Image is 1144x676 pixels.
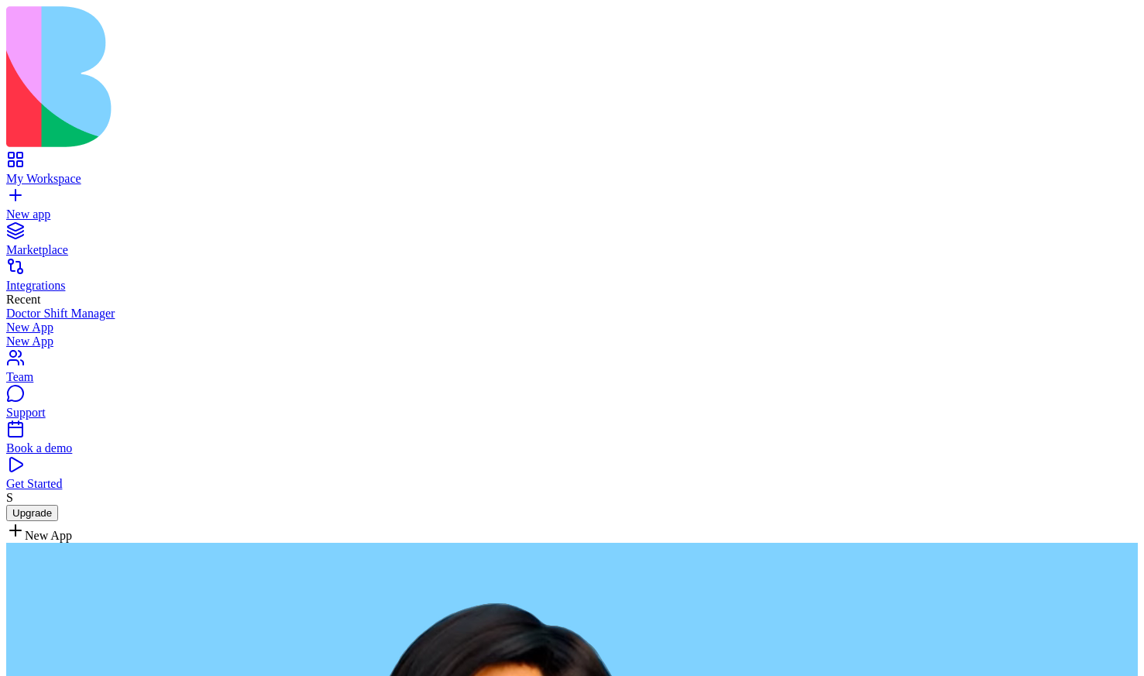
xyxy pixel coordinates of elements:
[6,293,40,306] span: Recent
[6,392,1138,420] a: Support
[6,158,1138,186] a: My Workspace
[6,279,1138,293] div: Integrations
[6,427,1138,455] a: Book a demo
[6,505,58,521] button: Upgrade
[6,6,629,147] img: logo
[6,229,1138,257] a: Marketplace
[6,356,1138,384] a: Team
[6,321,1138,335] a: New App
[6,370,1138,384] div: Team
[6,194,1138,221] a: New app
[6,208,1138,221] div: New app
[6,491,13,504] span: S
[6,406,1138,420] div: Support
[6,441,1138,455] div: Book a demo
[6,243,1138,257] div: Marketplace
[6,335,1138,348] a: New App
[6,477,1138,491] div: Get Started
[25,529,72,542] span: New App
[6,265,1138,293] a: Integrations
[6,463,1138,491] a: Get Started
[6,307,1138,321] a: Doctor Shift Manager
[6,506,58,519] a: Upgrade
[6,172,1138,186] div: My Workspace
